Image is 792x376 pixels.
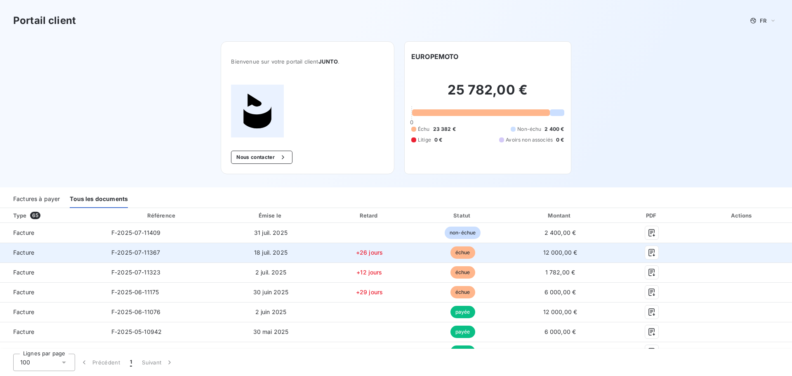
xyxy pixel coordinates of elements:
[544,125,564,133] span: 2 400 €
[411,82,564,106] h2: 25 782,00 €
[506,136,553,144] span: Avoirs non associés
[111,348,162,355] span: F-2025-05-10906
[7,288,98,296] span: Facture
[450,286,475,298] span: échue
[75,354,125,371] button: Précédent
[324,211,415,220] div: Retard
[30,212,40,219] span: 65
[221,211,321,220] div: Émise le
[7,248,98,257] span: Facture
[231,85,284,137] img: Company logo
[7,308,98,316] span: Facture
[450,306,475,318] span: payée
[613,211,691,220] div: PDF
[544,348,576,355] span: 9 000,00 €
[254,249,288,256] span: 18 juil. 2025
[111,229,160,236] span: F-2025-07-11409
[433,125,456,133] span: 23 382 €
[318,58,338,65] span: JUNTO
[13,191,60,208] div: Factures à payer
[418,136,431,144] span: Litige
[254,229,288,236] span: 31 juil. 2025
[125,354,137,371] button: 1
[20,358,30,367] span: 100
[8,211,103,220] div: Type
[111,308,160,315] span: F-2025-06-11076
[434,136,442,144] span: 0 €
[13,13,76,28] h3: Portail client
[410,119,413,125] span: 0
[7,328,98,336] span: Facture
[253,328,289,335] span: 30 mai 2025
[510,211,610,220] div: Montant
[694,211,790,220] div: Actions
[253,289,288,296] span: 30 juin 2025
[231,151,292,164] button: Nous contacter
[7,229,98,237] span: Facture
[450,246,475,259] span: échue
[411,52,459,61] h6: EUROPEMOTO
[450,345,475,358] span: payée
[255,269,286,276] span: 2 juil. 2025
[111,269,160,276] span: F-2025-07-11323
[543,249,577,256] span: 12 000,00 €
[254,348,288,355] span: 12 mai 2025
[544,328,576,335] span: 6 000,00 €
[130,358,132,367] span: 1
[760,17,766,24] span: FR
[544,289,576,296] span: 6 000,00 €
[356,289,383,296] span: +29 jours
[7,268,98,277] span: Facture
[418,125,430,133] span: Échu
[111,289,159,296] span: F-2025-06-11175
[544,229,576,236] span: 2 400,00 €
[111,249,160,256] span: F-2025-07-11367
[543,308,577,315] span: 12 000,00 €
[255,308,287,315] span: 2 juin 2025
[137,354,179,371] button: Suivant
[517,125,541,133] span: Non-échu
[356,249,383,256] span: +26 jours
[450,266,475,279] span: échue
[7,348,98,356] span: Facture
[147,212,175,219] div: Référence
[418,211,507,220] div: Statut
[70,191,128,208] div: Tous les documents
[445,227,481,239] span: non-échue
[556,136,564,144] span: 0 €
[545,269,575,276] span: 1 782,00 €
[111,328,162,335] span: F-2025-05-10942
[231,58,384,65] span: Bienvenue sur votre portail client .
[356,269,382,276] span: +12 jours
[450,326,475,338] span: payée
